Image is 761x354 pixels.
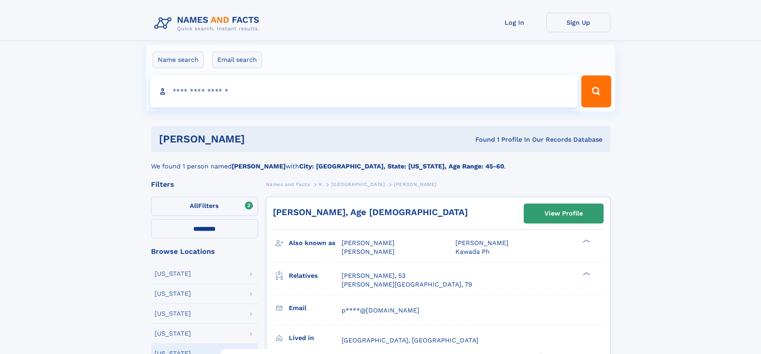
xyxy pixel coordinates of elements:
span: [PERSON_NAME] [455,239,509,247]
span: [PERSON_NAME] [342,248,395,255]
b: City: [GEOGRAPHIC_DATA], State: [US_STATE], Age Range: 45-60 [299,162,504,170]
a: Names and Facts [266,179,310,189]
label: Email search [212,51,262,68]
label: Filters [151,197,258,216]
span: Kawada Ph [455,248,490,255]
input: search input [150,75,578,107]
label: Name search [153,51,204,68]
span: [PERSON_NAME] [394,182,437,187]
h3: Email [289,301,342,315]
span: All [190,202,198,210]
span: [PERSON_NAME] [342,239,395,247]
div: ❯ [581,271,590,276]
div: View Profile [544,204,583,223]
a: Sign Up [546,13,610,32]
a: [PERSON_NAME], 53 [342,271,405,280]
div: [US_STATE] [155,310,191,317]
a: Log In [483,13,546,32]
img: Logo Names and Facts [151,13,266,34]
h3: Lived in [289,331,342,345]
div: Found 1 Profile In Our Records Database [360,135,602,144]
button: Search Button [581,75,611,107]
div: Browse Locations [151,248,258,255]
div: Filters [151,181,258,188]
h1: [PERSON_NAME] [159,134,360,144]
span: [GEOGRAPHIC_DATA], [GEOGRAPHIC_DATA] [342,336,479,344]
span: K [319,182,322,187]
a: View Profile [524,204,603,223]
b: [PERSON_NAME] [232,162,286,170]
div: ❯ [581,239,590,244]
h3: Also known as [289,236,342,250]
a: [GEOGRAPHIC_DATA] [331,179,385,189]
div: [US_STATE] [155,271,191,277]
div: [US_STATE] [155,291,191,297]
a: [PERSON_NAME], Age [DEMOGRAPHIC_DATA] [273,207,468,217]
div: [US_STATE] [155,330,191,337]
a: [PERSON_NAME][GEOGRAPHIC_DATA], 79 [342,280,472,289]
a: K [319,179,322,189]
span: [GEOGRAPHIC_DATA] [331,182,385,187]
div: We found 1 person named with . [151,152,610,171]
h3: Relatives [289,269,342,283]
